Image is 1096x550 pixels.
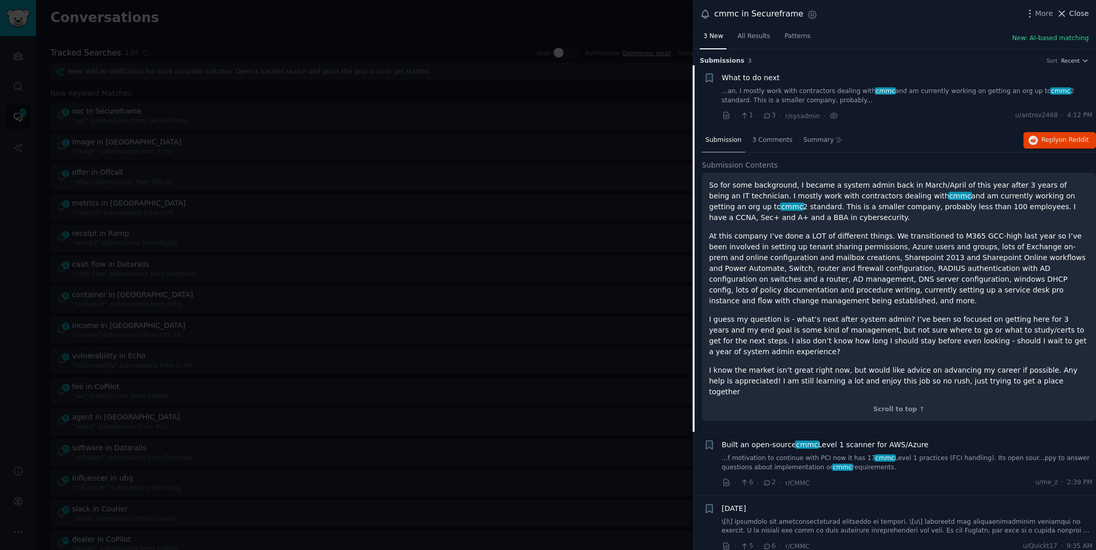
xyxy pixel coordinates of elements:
[763,478,775,487] span: 2
[700,28,727,49] a: 3 New
[1024,8,1053,19] button: More
[734,28,773,49] a: All Results
[709,405,1089,414] div: Scroll to top ↑
[700,57,745,66] span: Submission s
[1059,136,1089,143] span: on Reddit
[832,464,853,471] span: cmmc
[1062,478,1064,487] span: ·
[785,480,809,487] span: r/CMMC
[1035,8,1053,19] span: More
[1067,478,1092,487] span: 2:39 PM
[824,111,826,121] span: ·
[1015,111,1058,120] span: u/antrov2468
[1023,132,1096,149] button: Replyon Reddit
[785,32,810,41] span: Patterns
[757,111,759,121] span: ·
[722,72,780,83] a: What to do next
[1047,57,1058,64] div: Sort
[803,136,834,145] span: Summary
[795,441,819,449] span: cmmc
[948,192,972,200] span: cmmc
[740,111,753,120] span: 1
[752,136,792,145] span: 3 Comments
[1061,57,1089,64] button: Recent
[781,28,814,49] a: Patterns
[1041,136,1089,145] span: Reply
[780,203,804,211] span: cmmc
[722,503,746,514] a: [DATE]
[785,113,820,120] span: r/sysadmin
[709,314,1089,357] p: I guess my question is - what’s next after system admin? I’ve been so focused on getting here for...
[1062,111,1064,120] span: ·
[709,365,1089,397] p: I know the market isn’t great right now, but would like advice on advancing my career if possible...
[737,32,770,41] span: All Results
[709,231,1089,306] p: At this company I’ve done a LOT of different things. We transitioned to M365 GCC-high last year s...
[780,111,782,121] span: ·
[702,160,778,171] span: Submission Contents
[1069,8,1089,19] span: Close
[1012,34,1089,43] button: New: AI-based matching
[703,32,723,41] span: 3 New
[763,111,775,120] span: 3
[722,87,1093,105] a: ...an. I mostly work with contractors dealing withcmmcand am currently working on getting an org ...
[734,478,736,488] span: ·
[1056,8,1089,19] button: Close
[1067,111,1092,120] span: 4:12 PM
[757,478,759,488] span: ·
[722,439,929,450] a: Built an open-sourcecmmcLevel 1 scanner for AWS/Azure
[875,87,896,95] span: cmmc
[748,58,752,64] span: 3
[722,518,1093,536] a: \[l\] ipsumdolo sit ametconsecteturad elitseddo ei tempori. \[u\] laboreetd mag aliquaenimadminim...
[780,478,782,488] span: ·
[1061,57,1080,64] span: Recent
[714,8,803,21] div: cmmc in Secureframe
[1050,87,1071,95] span: cmmc
[709,180,1089,223] p: So for some background, I became a system admin back in March/April of this year after 3 years of...
[722,439,929,450] span: Built an open-source Level 1 scanner for AWS/Azure
[1035,478,1058,487] span: u/me_z
[785,543,809,550] span: r/CMMC
[734,111,736,121] span: ·
[705,136,741,145] span: Submission
[874,454,895,462] span: cmmc
[722,454,1093,472] a: ...f motivation to continue with PCI now it has 17cmmcLevel 1 practices (FCI handling). Its open ...
[740,478,753,487] span: 6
